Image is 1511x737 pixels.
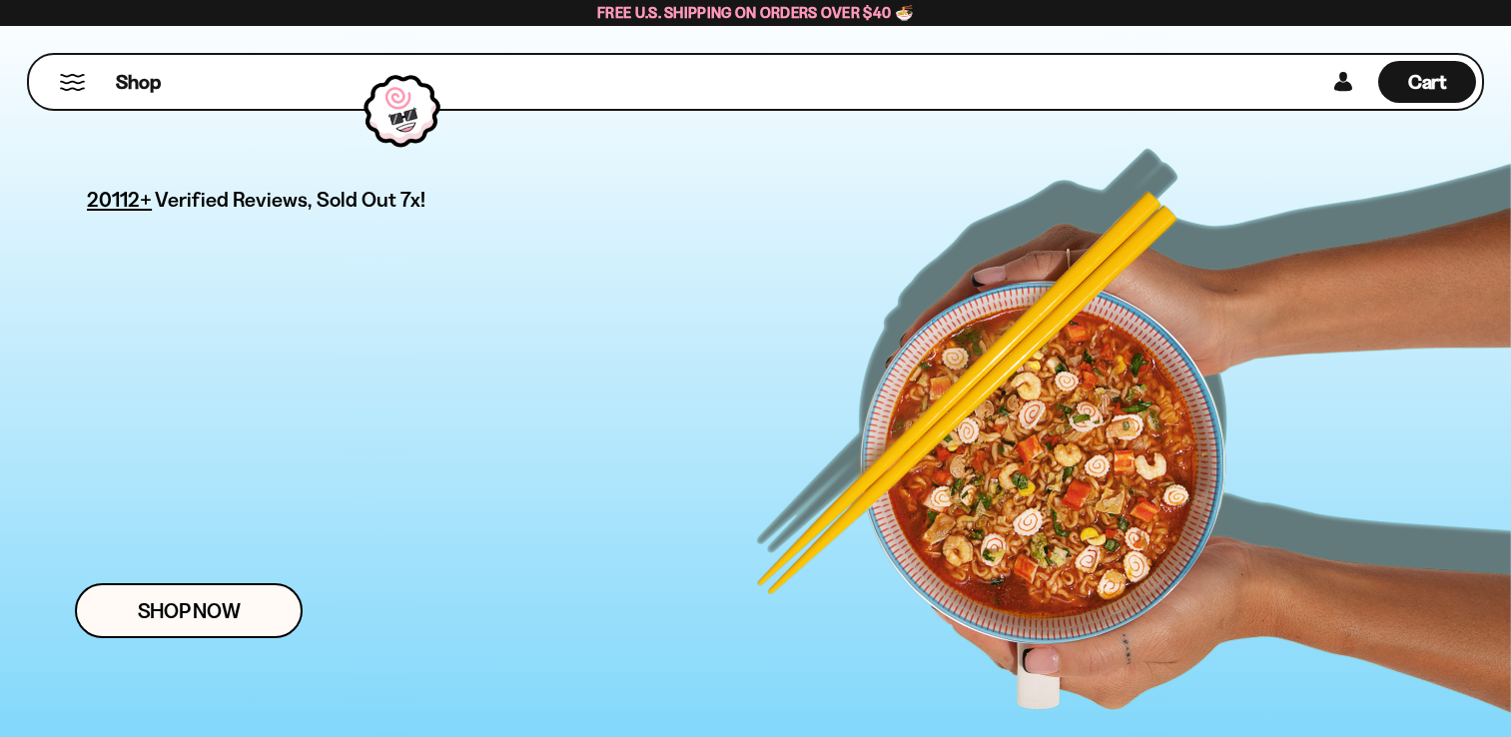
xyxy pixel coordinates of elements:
span: Shop [116,69,161,96]
span: Cart [1408,70,1447,94]
button: Mobile Menu Trigger [59,74,86,91]
span: 20112+ [87,184,152,215]
a: Cart [1378,55,1476,109]
a: Shop Now [75,583,303,638]
span: Free U.S. Shipping on Orders over $40 🍜 [597,3,914,22]
span: Verified Reviews, Sold Out 7x! [155,187,425,212]
a: Shop [116,61,161,103]
span: Shop Now [138,600,241,621]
